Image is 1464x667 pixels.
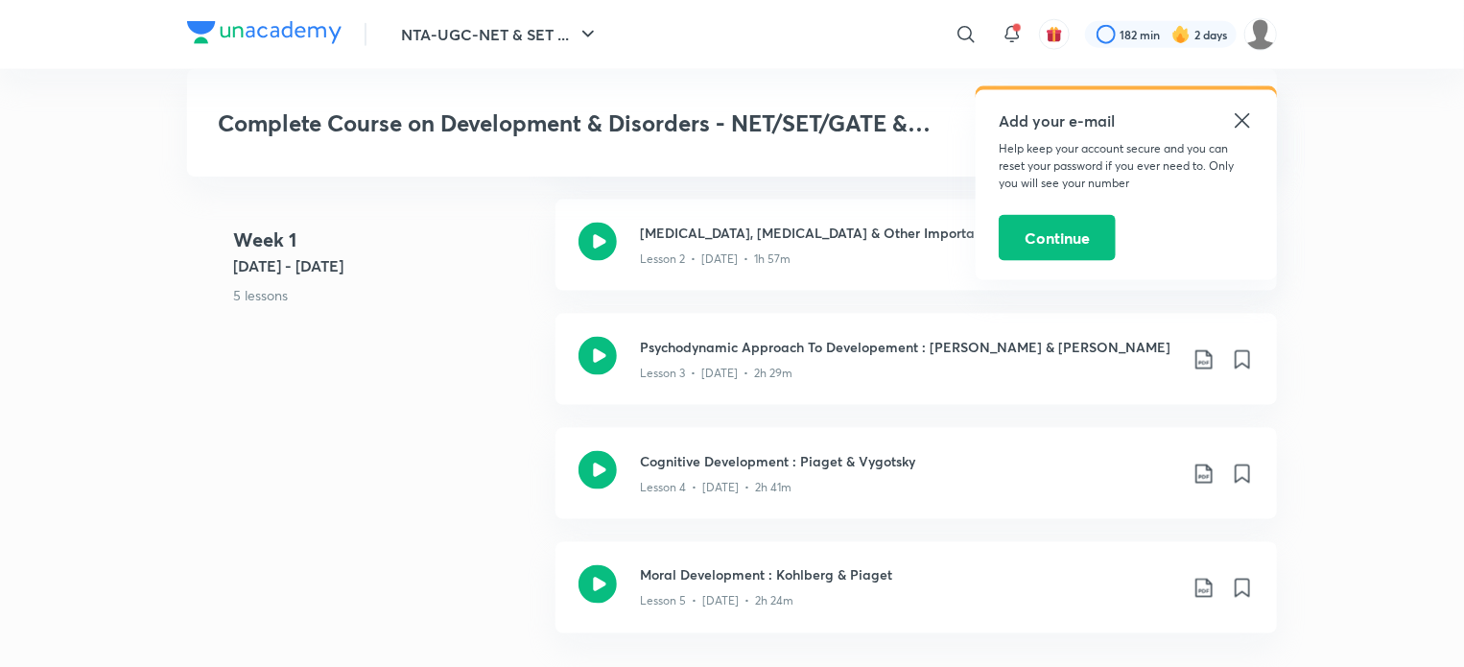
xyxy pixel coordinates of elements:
[999,109,1254,132] h5: Add your e-mail
[233,285,540,305] p: 5 lessons
[640,250,791,268] p: Lesson 2 • [DATE] • 1h 57m
[555,200,1277,314] a: [MEDICAL_DATA], [MEDICAL_DATA] & Other Important Developmental ProblemsLesson 2 • [DATE] • 1h 57m
[555,428,1277,542] a: Cognitive Development : Piaget & VygotskyLesson 4 • [DATE] • 2h 41m
[187,21,342,44] img: Company Logo
[555,542,1277,656] a: Moral Development : Kohlberg & PiagetLesson 5 • [DATE] • 2h 24m
[640,479,791,496] p: Lesson 4 • [DATE] • 2h 41m
[640,565,1177,585] h3: Moral Development : Kohlberg & Piaget
[1244,18,1277,51] img: Kumarica
[999,215,1116,261] button: Continue
[187,21,342,49] a: Company Logo
[233,254,540,277] h5: [DATE] - [DATE]
[640,223,1177,243] h3: [MEDICAL_DATA], [MEDICAL_DATA] & Other Important Developmental Problems
[999,140,1254,192] p: Help keep your account secure and you can reset your password if you ever need to. Only you will ...
[1039,19,1070,50] button: avatar
[640,365,792,382] p: Lesson 3 • [DATE] • 2h 29m
[1171,25,1191,44] img: streak
[640,593,793,610] p: Lesson 5 • [DATE] • 2h 24m
[555,314,1277,428] a: Psychodynamic Approach To Developement : [PERSON_NAME] & [PERSON_NAME]Lesson 3 • [DATE] • 2h 29m
[390,15,611,54] button: NTA-UGC-NET & SET ...
[640,451,1177,471] h3: Cognitive Development : Piaget & Vygotsky
[640,337,1177,357] h3: Psychodynamic Approach To Developement : [PERSON_NAME] & [PERSON_NAME]
[1046,26,1063,43] img: avatar
[218,109,969,137] h3: Complete Course on Development & Disorders - NET/SET/GATE & Clinical Psychology
[233,226,540,254] h4: Week 1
